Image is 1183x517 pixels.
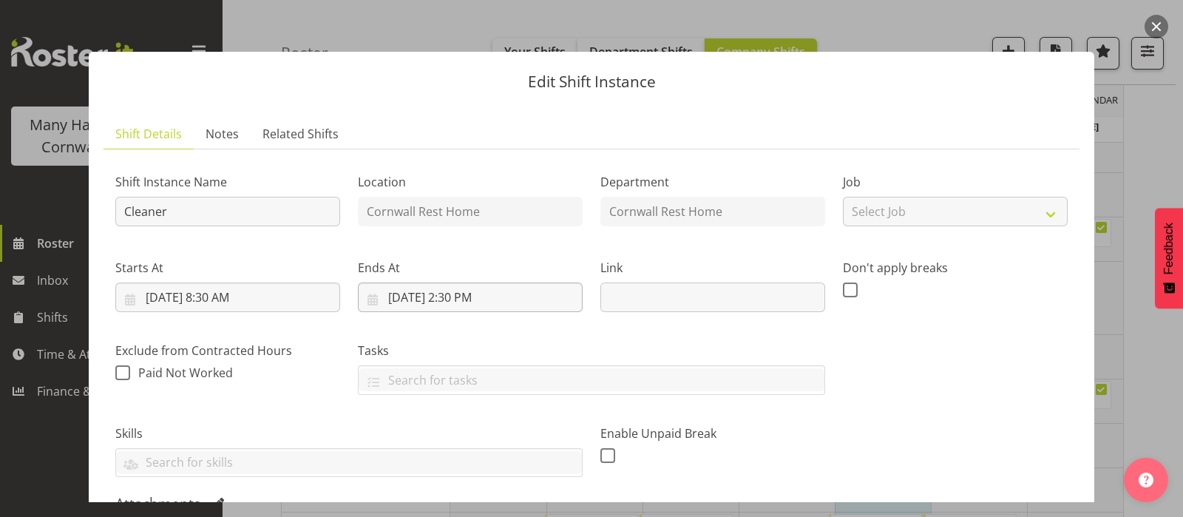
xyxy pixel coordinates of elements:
label: Ends At [358,259,583,277]
label: Shift Instance Name [115,173,340,191]
input: Click to select... [358,283,583,312]
p: Edit Shift Instance [104,74,1079,89]
button: Feedback - Show survey [1155,208,1183,308]
label: Skills [115,425,583,442]
label: Department [600,173,825,191]
input: Search for tasks [359,368,824,391]
h5: Attachments [115,495,200,513]
span: Feedback [1162,223,1176,274]
label: Location [358,173,583,191]
label: Starts At [115,259,340,277]
input: Search for skills [116,451,582,474]
label: Don't apply breaks [843,259,1068,277]
label: Exclude from Contracted Hours [115,342,340,359]
label: Enable Unpaid Break [600,425,825,442]
span: Notes [206,125,239,143]
span: Related Shifts [262,125,339,143]
input: Shift Instance Name [115,197,340,226]
input: Click to select... [115,283,340,312]
label: Link [600,259,825,277]
span: Shift Details [115,125,182,143]
span: Paid Not Worked [138,365,233,381]
label: Job [843,173,1068,191]
label: Tasks [358,342,825,359]
img: help-xxl-2.png [1139,473,1153,487]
